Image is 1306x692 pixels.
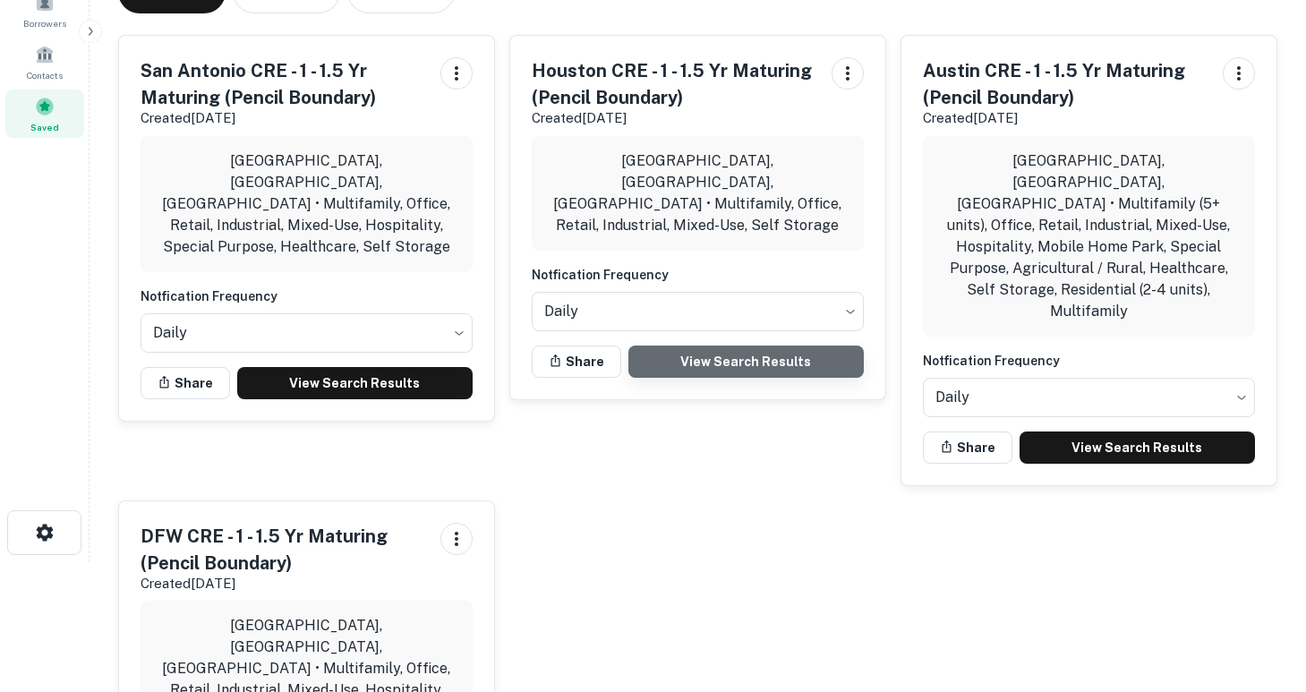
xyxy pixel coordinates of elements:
[141,286,473,306] h6: Notfication Frequency
[937,150,1241,322] p: [GEOGRAPHIC_DATA], [GEOGRAPHIC_DATA], [GEOGRAPHIC_DATA] • Multifamily (5+ units), Office, Retail,...
[546,150,849,236] p: [GEOGRAPHIC_DATA], [GEOGRAPHIC_DATA], [GEOGRAPHIC_DATA] • Multifamily, Office, Retail, Industrial...
[141,308,473,358] div: Without label
[923,351,1255,371] h6: Notfication Frequency
[923,372,1255,423] div: Without label
[141,573,426,594] p: Created [DATE]
[923,57,1208,111] h5: Austin CRE - 1 - 1.5 Yr Maturing (Pencil Boundary)
[628,346,864,378] a: View Search Results
[141,107,426,129] p: Created [DATE]
[23,16,66,30] span: Borrowers
[141,57,426,111] h5: San Antonio CRE - 1 - 1.5 Yr Maturing (Pencil Boundary)
[923,107,1208,129] p: Created [DATE]
[155,150,458,258] p: [GEOGRAPHIC_DATA], [GEOGRAPHIC_DATA], [GEOGRAPHIC_DATA] • Multifamily, Office, Retail, Industrial...
[532,265,864,285] h6: Notfication Frequency
[30,120,59,134] span: Saved
[5,90,84,138] a: Saved
[532,107,817,129] p: Created [DATE]
[532,57,817,111] h5: Houston CRE - 1 - 1.5 Yr Maturing (Pencil Boundary)
[532,286,864,337] div: Without label
[141,367,230,399] button: Share
[237,367,473,399] a: View Search Results
[923,431,1012,464] button: Share
[1216,491,1306,577] iframe: Chat Widget
[27,68,63,82] span: Contacts
[141,523,426,577] h5: DFW CRE - 1 - 1.5 Yr Maturing (Pencil Boundary)
[532,346,621,378] button: Share
[5,38,84,86] a: Contacts
[1020,431,1255,464] a: View Search Results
